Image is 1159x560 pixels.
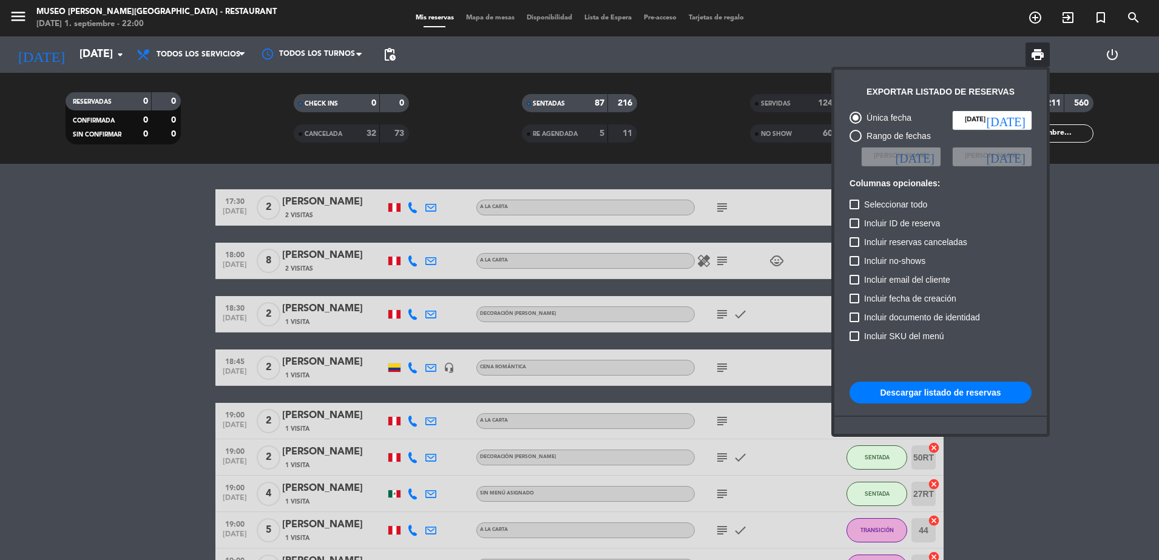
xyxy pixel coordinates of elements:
[862,111,911,125] div: Única fecha
[874,151,928,162] span: [PERSON_NAME]
[864,254,925,268] span: Incluir no-shows
[864,291,956,306] span: Incluir fecha de creación
[864,197,927,212] span: Seleccionar todo
[867,85,1015,99] div: Exportar listado de reservas
[1030,47,1045,62] span: print
[987,150,1026,163] i: [DATE]
[864,310,980,325] span: Incluir documento de identidad
[864,272,950,287] span: Incluir email del cliente
[864,216,940,231] span: Incluir ID de reserva
[864,329,944,343] span: Incluir SKU del menú
[850,382,1032,403] button: Descargar listado de reservas
[987,114,1026,126] i: [DATE]
[850,178,1032,189] h6: Columnas opcionales:
[965,151,1019,162] span: [PERSON_NAME]
[864,235,967,249] span: Incluir reservas canceladas
[896,150,934,163] i: [DATE]
[382,47,397,62] span: pending_actions
[862,129,931,143] div: Rango de fechas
